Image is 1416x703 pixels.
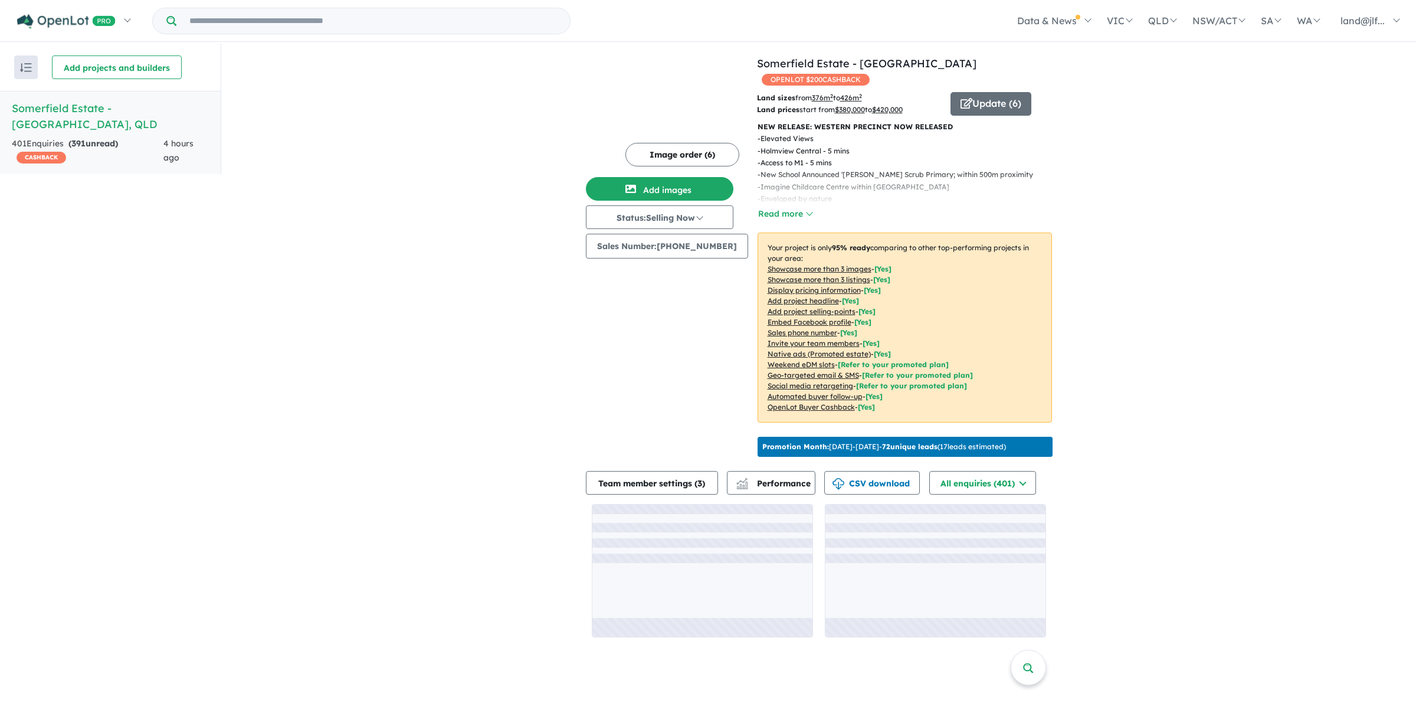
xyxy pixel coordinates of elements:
span: [Refer to your promoted plan] [838,360,949,369]
u: Add project selling-points [768,307,855,316]
button: Image order (6) [625,143,739,166]
p: from [757,92,942,104]
span: [ Yes ] [864,286,881,295]
span: OPENLOT $ 200 CASHBACK [762,74,870,86]
span: [ Yes ] [854,318,871,326]
p: start from [757,104,942,116]
u: OpenLot Buyer Cashback [768,403,855,411]
u: Geo-targeted email & SMS [768,371,859,380]
u: Embed Facebook profile [768,318,851,326]
u: Social media retargeting [768,381,853,390]
u: Invite your team members [768,339,860,348]
span: 3 [697,478,702,489]
span: Performance [738,478,811,489]
u: Native ads (Promoted estate) [768,349,871,358]
p: - Holmview Central - 5 mins [758,145,1043,157]
span: land@jlf... [1340,15,1385,27]
u: Sales phone number [768,328,837,337]
span: 391 [71,138,86,149]
button: Update (6) [950,92,1031,116]
u: Automated buyer follow-up [768,392,863,401]
u: 376 m [812,93,833,102]
p: - Elevated Views [758,133,1043,145]
button: CSV download [824,471,920,495]
b: 95 % ready [832,243,870,252]
button: All enquiries (401) [929,471,1036,495]
img: sort.svg [20,63,32,72]
img: line-chart.svg [736,478,747,485]
u: Add project headline [768,296,839,305]
button: Read more [758,207,813,221]
span: [Yes] [874,349,891,358]
span: [Refer to your promoted plan] [862,371,973,380]
span: [ Yes ] [840,328,857,337]
button: Add images [586,177,733,201]
u: Weekend eDM slots [768,360,835,369]
u: 426 m [840,93,862,102]
span: [ Yes ] [842,296,859,305]
sup: 2 [859,93,862,99]
b: 72 unique leads [882,442,938,451]
b: Land sizes [757,93,795,102]
span: to [865,105,903,114]
span: CASHBACK [17,152,66,164]
span: [ Yes ] [858,307,876,316]
b: Land prices [757,105,799,114]
p: [DATE] - [DATE] - ( 17 leads estimated) [762,442,1006,452]
button: Add projects and builders [52,55,182,79]
div: 401 Enquir ies [12,137,163,165]
img: download icon [832,478,844,490]
u: $ 380,000 [835,105,865,114]
p: - New School Announced '[PERSON_NAME] Scrub Primary; within 500m proximity [758,169,1043,181]
p: Your project is only comparing to other top-performing projects in your area: - - - - - - - - - -... [758,233,1052,423]
button: Sales Number:[PHONE_NUMBER] [586,234,748,259]
a: Somerfield Estate - [GEOGRAPHIC_DATA] [757,57,976,70]
span: [Yes] [866,392,883,401]
button: Status:Selling Now [586,205,733,229]
p: - Enveloped by nature [758,193,1043,205]
sup: 2 [830,93,833,99]
button: Team member settings (3) [586,471,718,495]
p: - Access to M1 - 5 mins [758,157,1043,169]
img: bar-chart.svg [736,482,748,489]
input: Try estate name, suburb, builder or developer [179,8,568,34]
span: [Yes] [858,403,875,411]
p: NEW RELEASE: WESTERN PRECINCT NOW RELEASED [758,121,1052,133]
strong: ( unread) [68,138,118,149]
u: Showcase more than 3 images [768,264,871,273]
p: - Imagine Childcare Centre within [GEOGRAPHIC_DATA] [758,181,1043,193]
u: $ 420,000 [872,105,903,114]
h5: Somerfield Estate - [GEOGRAPHIC_DATA] , QLD [12,100,209,132]
span: [ Yes ] [874,264,891,273]
span: [ Yes ] [873,275,890,284]
span: [Refer to your promoted plan] [856,381,967,390]
u: Display pricing information [768,286,861,295]
u: Showcase more than 3 listings [768,275,870,284]
span: to [833,93,862,102]
b: Promotion Month: [762,442,829,451]
button: Performance [727,471,815,495]
span: 4 hours ago [163,138,194,163]
span: [ Yes ] [863,339,880,348]
img: Openlot PRO Logo White [17,14,116,29]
